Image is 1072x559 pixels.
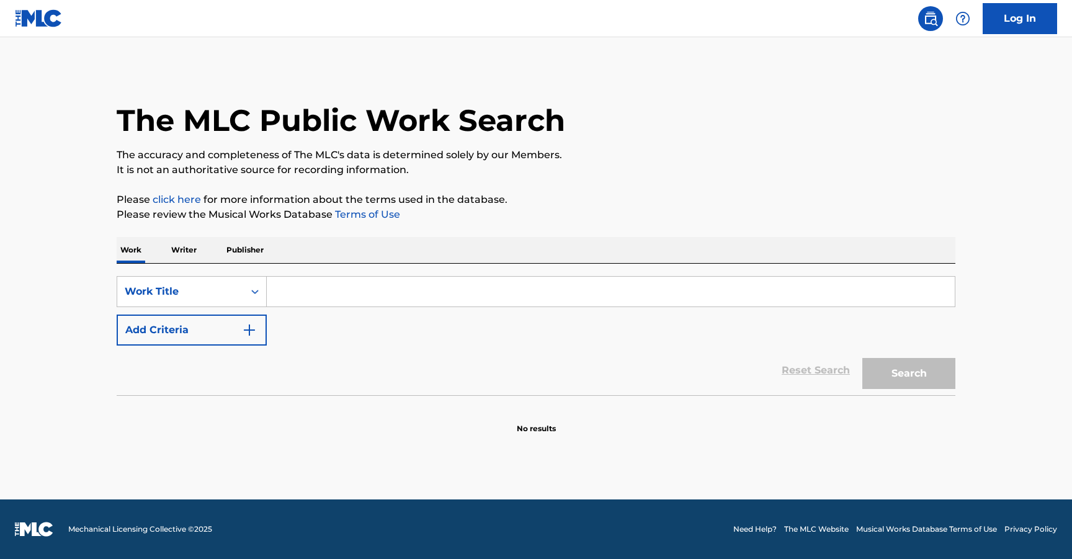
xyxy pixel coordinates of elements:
[1010,499,1072,559] iframe: Chat Widget
[223,237,267,263] p: Publisher
[117,207,955,222] p: Please review the Musical Works Database
[117,102,565,139] h1: The MLC Public Work Search
[784,524,849,535] a: The MLC Website
[517,408,556,434] p: No results
[117,315,267,346] button: Add Criteria
[733,524,777,535] a: Need Help?
[242,323,257,338] img: 9d2ae6d4665cec9f34b9.svg
[125,284,236,299] div: Work Title
[923,11,938,26] img: search
[117,276,955,395] form: Search Form
[68,524,212,535] span: Mechanical Licensing Collective © 2025
[15,9,63,27] img: MLC Logo
[117,163,955,177] p: It is not an authoritative source for recording information.
[955,11,970,26] img: help
[950,6,975,31] div: Help
[15,522,53,537] img: logo
[117,192,955,207] p: Please for more information about the terms used in the database.
[983,3,1057,34] a: Log In
[117,148,955,163] p: The accuracy and completeness of The MLC's data is determined solely by our Members.
[333,208,400,220] a: Terms of Use
[117,237,145,263] p: Work
[153,194,201,205] a: click here
[167,237,200,263] p: Writer
[1004,524,1057,535] a: Privacy Policy
[918,6,943,31] a: Public Search
[856,524,997,535] a: Musical Works Database Terms of Use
